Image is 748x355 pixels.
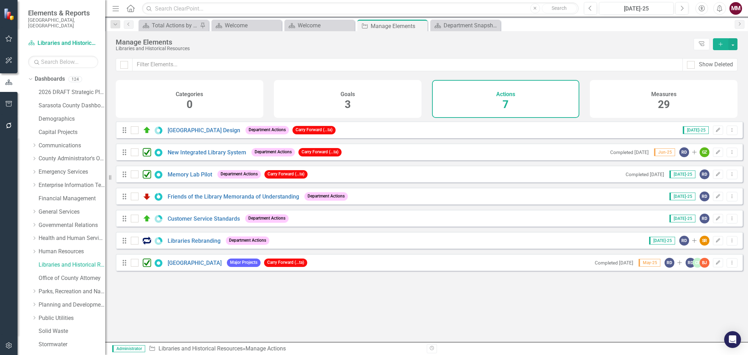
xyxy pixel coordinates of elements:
span: Search [552,5,567,11]
a: [GEOGRAPHIC_DATA] [168,260,222,266]
div: Welcome [225,21,280,30]
a: Emergency Services [39,168,105,176]
div: RD [665,258,674,268]
span: Elements & Reports [28,9,98,17]
span: [DATE]-25 [669,215,695,222]
div: Manage Elements [371,22,426,31]
span: [DATE]-25 [649,237,675,245]
div: RD [700,169,709,179]
input: Search Below... [28,56,98,68]
a: Office of County Attorney [39,274,105,282]
span: Department Actions [217,170,261,178]
div: RD [700,192,709,201]
div: Show Deleted [699,61,733,69]
div: CE [693,258,702,268]
span: [DATE]-25 [683,126,709,134]
span: May-25 [639,259,660,267]
div: RD [679,147,689,157]
a: Health and Human Services [39,234,105,242]
a: [GEOGRAPHIC_DATA] Design [168,127,240,134]
span: 29 [658,98,670,110]
div: [DATE]-25 [601,5,671,13]
a: General Services [39,208,105,216]
span: Carry Forward (...ta) [292,126,336,134]
button: [DATE]-25 [599,2,674,15]
h4: Actions [496,91,515,98]
a: Libraries and Historical Resources [28,39,98,47]
div: Welcome [298,21,353,30]
div: » Manage Actions [149,345,422,353]
div: Manage Elements [116,38,690,46]
span: Major Projects [227,259,261,267]
a: Communications [39,142,105,150]
span: Carry Forward (...ta) [264,170,308,178]
a: Financial Management [39,195,105,203]
a: Capital Projects [39,128,105,136]
img: Completed [143,148,151,156]
small: Completed [DATE] [610,149,649,155]
a: Libraries and Historical Resources [159,345,243,352]
img: Below Plan [143,192,151,201]
div: Open Intercom Messenger [724,331,741,348]
a: Customer Service Standards [168,215,240,222]
span: Department Actions [226,236,269,245]
a: Welcome [286,21,353,30]
a: Department Snapshot [432,21,499,30]
div: Total Actions by Type [152,21,198,30]
input: Search ClearPoint... [142,2,579,15]
h4: Goals [341,91,355,98]
div: 124 [68,76,82,82]
a: Public Utilities [39,314,105,322]
a: County Administrator's Office [39,155,105,163]
img: On Target [143,126,151,134]
h4: Measures [651,91,676,98]
div: RD [679,236,689,246]
small: [GEOGRAPHIC_DATA], [GEOGRAPHIC_DATA] [28,17,98,29]
span: 0 [187,98,193,110]
span: 3 [345,98,351,110]
a: Libraries and Historical Resources [39,261,105,269]
span: Administrator [112,345,145,352]
div: Libraries and Historical Resources [116,46,690,51]
a: Memory Lab Pilot [168,171,212,178]
a: Dashboards [35,75,65,83]
a: Welcome [213,21,280,30]
button: MM [729,2,742,15]
a: 2026 DRAFT Strategic Plan [39,88,105,96]
h4: Categories [176,91,203,98]
span: Department Actions [245,126,289,134]
img: Completed [143,170,151,179]
a: Total Actions by Type [140,21,198,30]
span: Department Actions [251,148,295,156]
div: GZ [700,147,709,157]
input: Filter Elements... [132,58,683,71]
img: Completed [143,259,151,267]
div: Department Snapshot [444,21,499,30]
a: Solid Waste [39,327,105,335]
a: Sarasota County Dashboard [39,102,105,110]
small: Completed [DATE] [595,260,633,266]
img: ClearPoint Strategy [4,8,16,20]
a: Friends of the Library Memoranda of Understanding [168,193,299,200]
div: SR [700,236,709,246]
a: Demographics [39,115,105,123]
a: Libraries Rebranding [168,237,221,244]
span: Department Actions [304,192,348,200]
span: [DATE]-25 [669,170,695,178]
small: Completed [DATE] [626,172,664,177]
span: 7 [503,98,508,110]
a: Stormwater [39,341,105,349]
a: Human Resources [39,248,105,256]
span: Jun-25 [654,148,675,156]
span: Carry Forward (...ta) [264,259,307,267]
span: [DATE]-25 [669,193,695,200]
span: Department Actions [245,214,289,222]
a: Enterprise Information Technology [39,181,105,189]
div: RD [700,214,709,223]
a: New Integrated Library System [168,149,246,156]
a: Governmental Relations [39,221,105,229]
div: BJ [700,258,709,268]
div: RD [686,258,695,268]
img: On Target [143,214,151,223]
a: Parks, Recreation and Natural Resources [39,288,105,296]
